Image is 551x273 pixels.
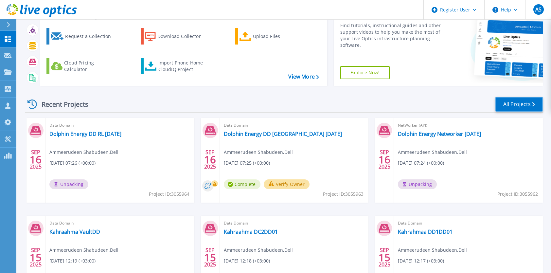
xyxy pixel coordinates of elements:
span: [DATE] 12:17 (+03:00) [398,257,444,264]
span: 15 [30,255,42,260]
div: Import Phone Home CloudIQ Project [158,60,209,73]
span: Ammeerudeen Shabudeen , Dell [398,246,467,254]
a: Cloud Pricing Calculator [46,58,119,74]
span: 15 [379,255,390,260]
span: Data Domain [49,122,190,129]
span: [DATE] 07:25 (+00:00) [224,159,270,167]
span: Unpacking [398,179,437,189]
span: 16 [204,157,216,162]
span: Project ID: 3055964 [149,191,189,198]
span: [DATE] 07:24 (+00:00) [398,159,444,167]
button: Verify Owner [264,179,310,189]
a: Request a Collection [46,28,119,45]
a: Upload Files [235,28,308,45]
a: Kahraahma DC2DD01 [224,228,278,235]
a: Dolphin Energy DD RL [DATE] [49,131,121,137]
a: View More [288,74,319,80]
div: Request a Collection [65,30,117,43]
div: SEP 2025 [29,148,42,172]
span: Ammeerudeen Shabudeen , Dell [398,149,467,156]
h3: Start a New Project [46,12,319,20]
span: AS [535,7,542,12]
div: SEP 2025 [378,246,391,269]
span: Ammeerudeen Shabudeen , Dell [224,149,293,156]
a: Kahrahmaa DD1DD01 [398,228,453,235]
span: Project ID: 3055963 [323,191,364,198]
span: NetWorker (API) [398,122,539,129]
div: Find tutorials, instructional guides and other support videos to help you make the most of your L... [340,22,446,48]
span: Project ID: 3055962 [497,191,538,198]
span: Data Domain [224,122,365,129]
div: Upload Files [253,30,305,43]
span: Data Domain [398,220,539,227]
div: Cloud Pricing Calculator [64,60,116,73]
span: Data Domain [49,220,190,227]
div: Download Collector [157,30,210,43]
span: Ammeerudeen Shabudeen , Dell [49,246,118,254]
a: All Projects [495,97,543,112]
span: 16 [30,157,42,162]
span: [DATE] 12:18 (+03:00) [224,257,270,264]
div: SEP 2025 [204,246,216,269]
a: Kahraahma VaultDD [49,228,100,235]
span: Complete [224,179,260,189]
div: SEP 2025 [29,246,42,269]
div: SEP 2025 [378,148,391,172]
div: Recent Projects [25,96,97,112]
span: Ammeerudeen Shabudeen , Dell [224,246,293,254]
div: SEP 2025 [204,148,216,172]
a: Download Collector [141,28,214,45]
a: Explore Now! [340,66,390,79]
span: Unpacking [49,179,88,189]
span: [DATE] 12:19 (+03:00) [49,257,96,264]
span: Ammeerudeen Shabudeen , Dell [49,149,118,156]
span: 16 [379,157,390,162]
span: [DATE] 07:26 (+00:00) [49,159,96,167]
span: Data Domain [224,220,365,227]
a: Dolphin Energy DD [GEOGRAPHIC_DATA] [DATE] [224,131,342,137]
a: Dolphin Energy Networker [DATE] [398,131,481,137]
span: 15 [204,255,216,260]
